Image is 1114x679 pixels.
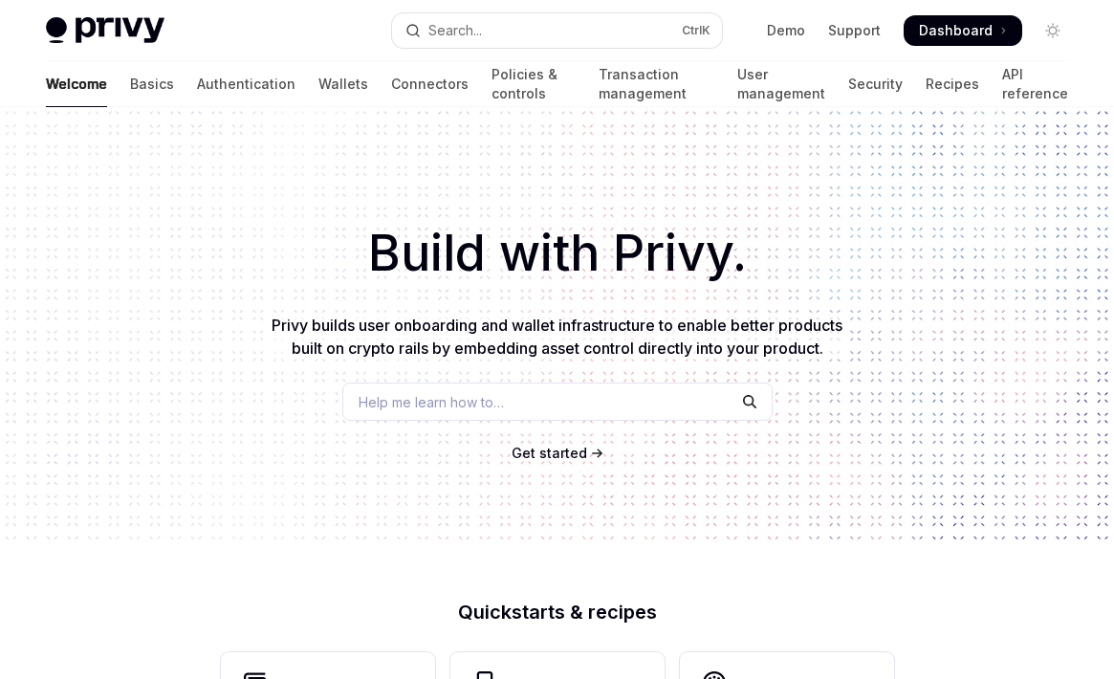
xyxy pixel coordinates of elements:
a: User management [737,61,825,107]
a: Security [848,61,903,107]
a: Connectors [391,61,469,107]
a: Get started [512,444,587,463]
a: Support [828,21,881,40]
span: Help me learn how to… [359,392,504,412]
a: Dashboard [904,15,1022,46]
a: Recipes [926,61,979,107]
a: Demo [767,21,805,40]
div: Search... [428,19,482,42]
button: Open search [392,13,723,48]
a: Wallets [318,61,368,107]
h1: Build with Privy. [31,216,1083,291]
img: light logo [46,17,164,44]
a: Policies & controls [491,61,576,107]
span: Ctrl K [682,23,710,38]
a: Transaction management [599,61,714,107]
a: API reference [1002,61,1068,107]
button: Toggle dark mode [1038,15,1068,46]
span: Dashboard [919,21,993,40]
h2: Quickstarts & recipes [221,602,894,622]
span: Get started [512,445,587,461]
a: Welcome [46,61,107,107]
a: Basics [130,61,174,107]
a: Authentication [197,61,295,107]
span: Privy builds user onboarding and wallet infrastructure to enable better products built on crypto ... [272,316,842,358]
